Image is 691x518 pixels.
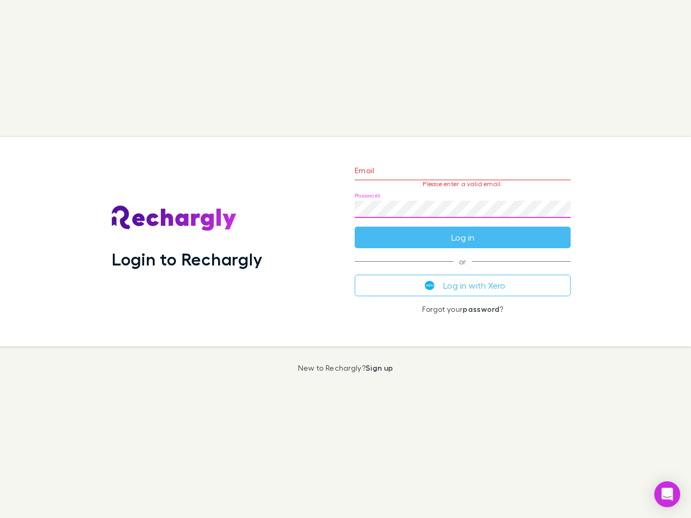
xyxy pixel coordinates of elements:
[654,481,680,507] div: Open Intercom Messenger
[355,261,571,262] span: or
[355,227,571,248] button: Log in
[355,275,571,296] button: Log in with Xero
[355,192,380,200] label: Password
[112,249,262,269] h1: Login to Rechargly
[365,363,393,372] a: Sign up
[425,281,435,290] img: Xero's logo
[355,305,571,313] p: Forgot your ?
[298,364,394,372] p: New to Rechargly?
[355,180,571,188] p: Please enter a valid email.
[463,304,499,313] a: password
[112,206,237,231] img: Rechargly's Logo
